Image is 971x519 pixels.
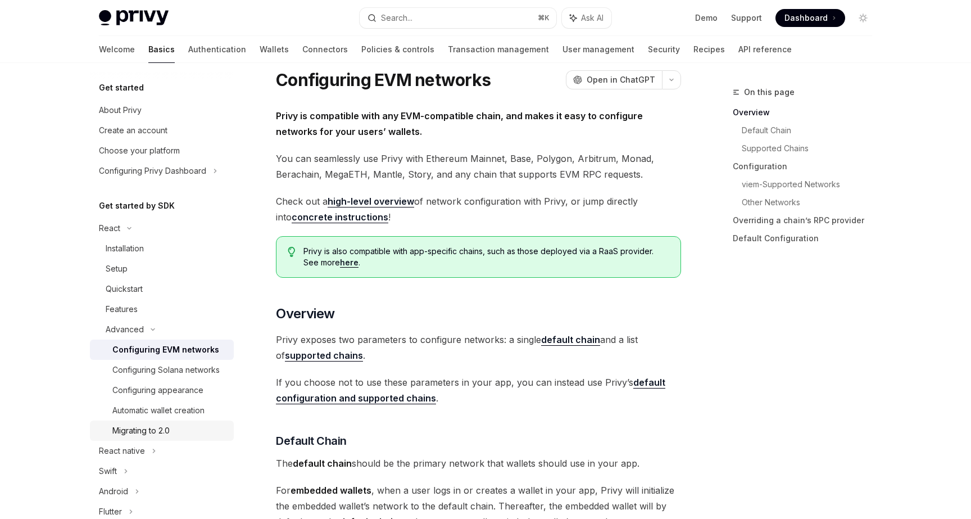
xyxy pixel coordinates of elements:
[302,36,348,63] a: Connectors
[276,455,681,471] span: The should be the primary network that wallets should use in your app.
[99,485,128,498] div: Android
[744,85,795,99] span: On this page
[99,144,180,157] div: Choose your platform
[742,121,881,139] a: Default Chain
[99,103,142,117] div: About Privy
[90,120,234,141] a: Create an account
[276,332,681,363] span: Privy exposes two parameters to configure networks: a single and a list of .
[90,259,234,279] a: Setup
[90,340,234,360] a: Configuring EVM networks
[276,110,643,137] strong: Privy is compatible with any EVM-compatible chain, and makes it easy to configure networks for yo...
[581,12,604,24] span: Ask AI
[648,36,680,63] a: Security
[587,74,655,85] span: Open in ChatGPT
[562,36,634,63] a: User management
[99,199,175,213] h5: Get started by SDK
[112,343,219,356] div: Configuring EVM networks
[112,363,220,377] div: Configuring Solana networks
[90,279,234,299] a: Quickstart
[106,282,143,296] div: Quickstart
[90,360,234,380] a: Configuring Solana networks
[733,229,881,247] a: Default Configuration
[90,100,234,120] a: About Privy
[99,505,122,518] div: Flutter
[148,36,175,63] a: Basics
[541,334,600,346] a: default chain
[562,8,611,28] button: Ask AI
[99,222,120,235] div: React
[112,383,203,397] div: Configuring appearance
[541,334,600,345] strong: default chain
[693,36,725,63] a: Recipes
[854,9,872,27] button: Toggle dark mode
[90,421,234,441] a: Migrating to 2.0
[90,238,234,259] a: Installation
[90,400,234,421] a: Automatic wallet creation
[340,258,359,268] a: here
[112,424,170,437] div: Migrating to 2.0
[285,350,363,362] a: supported chains
[90,299,234,319] a: Features
[99,81,144,94] h5: Get started
[360,8,556,28] button: Search...⌘K
[742,139,881,157] a: Supported Chains
[361,36,434,63] a: Policies & controls
[784,12,828,24] span: Dashboard
[733,157,881,175] a: Configuration
[99,10,169,26] img: light logo
[106,303,138,316] div: Features
[90,141,234,161] a: Choose your platform
[742,175,881,193] a: viem-Supported Networks
[276,374,681,406] span: If you choose not to use these parameters in your app, you can instead use Privy’s .
[288,247,296,257] svg: Tip
[381,11,412,25] div: Search...
[303,246,669,268] span: Privy is also compatible with app-specific chains, such as those deployed via a RaaS provider. Se...
[99,164,206,178] div: Configuring Privy Dashboard
[731,12,762,24] a: Support
[188,36,246,63] a: Authentication
[106,323,144,336] div: Advanced
[276,151,681,182] span: You can seamlessly use Privy with Ethereum Mainnet, Base, Polygon, Arbitrum, Monad, Berachain, Me...
[292,211,388,223] a: concrete instructions
[328,196,414,207] a: high-level overview
[99,464,117,478] div: Swift
[742,193,881,211] a: Other Networks
[291,485,371,496] strong: embedded wallets
[276,433,347,449] span: Default Chain
[738,36,792,63] a: API reference
[448,36,549,63] a: Transaction management
[775,9,845,27] a: Dashboard
[276,193,681,225] span: Check out a of network configuration with Privy, or jump directly into !
[566,70,662,89] button: Open in ChatGPT
[538,13,550,22] span: ⌘ K
[99,36,135,63] a: Welcome
[733,103,881,121] a: Overview
[293,458,352,469] strong: default chain
[106,262,128,276] div: Setup
[733,211,881,229] a: Overriding a chain’s RPC provider
[260,36,289,63] a: Wallets
[112,404,205,417] div: Automatic wallet creation
[276,305,334,323] span: Overview
[99,444,145,458] div: React native
[106,242,144,255] div: Installation
[90,380,234,400] a: Configuring appearance
[276,70,491,90] h1: Configuring EVM networks
[99,124,167,137] div: Create an account
[695,12,718,24] a: Demo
